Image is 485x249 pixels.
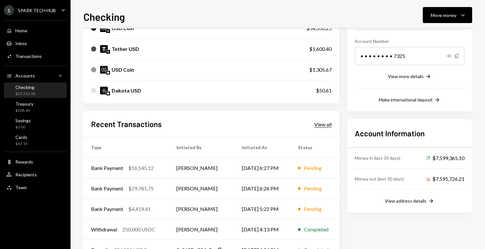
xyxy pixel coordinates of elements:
[4,133,67,148] a: Cards$47.15
[100,45,108,53] img: USDT
[304,164,322,172] div: Pending
[15,84,35,90] div: Checking
[106,29,110,33] img: ethereum-mainnet
[91,205,123,213] div: Bank Payment
[112,87,141,94] div: Dakota USD
[4,50,67,62] a: Transactions
[4,181,67,193] a: Team
[355,38,464,44] div: Account Number
[4,156,67,167] a: Rewards
[234,137,290,158] th: Initiated At
[388,73,431,80] button: View more details
[128,185,154,192] div: $29,781.75
[379,97,440,104] button: Make international deposit
[431,12,456,19] div: Move money
[15,73,35,78] div: Accounts
[15,134,28,140] div: Cards
[112,66,134,74] div: USD Coin
[83,10,125,23] h1: Checking
[15,41,27,46] div: Inbox
[169,199,234,219] td: [PERSON_NAME]
[100,66,108,74] img: USDC
[388,74,424,79] div: View more details
[4,37,67,49] a: Inbox
[169,178,234,199] td: [PERSON_NAME]
[15,141,28,147] div: $47.15
[314,121,332,128] a: View all
[106,71,110,75] img: base-mainnet
[234,158,290,178] td: [DATE] 6:27 PM
[15,159,33,165] div: Rewards
[355,155,400,161] div: Money in (last 30 days)
[355,175,404,182] div: Money out (last 30 days)
[423,7,472,23] button: Move money
[234,199,290,219] td: [DATE] 5:22 PM
[106,50,110,54] img: ethereum-mainnet
[122,226,155,233] div: 250,000 USDC
[290,137,339,158] th: Status
[15,172,37,177] div: Recipients
[426,175,464,183] div: $7,591,726.21
[169,158,234,178] td: [PERSON_NAME]
[91,119,162,129] h2: Recent Transactions
[4,5,14,15] div: S
[128,164,154,172] div: $16,145.12
[15,28,27,33] div: Home
[15,101,33,107] div: Treasury
[4,116,67,131] a: Savings$0.00
[91,185,123,192] div: Bank Payment
[15,53,42,59] div: Transactions
[4,169,67,180] a: Recipients
[112,45,139,53] div: Tether USD
[83,137,169,158] th: Type
[4,70,67,81] a: Accounts
[4,83,67,98] a: Checking$57,312.93
[106,92,110,95] img: base-mainnet
[15,91,35,97] div: $57,312.93
[355,47,464,65] div: • • • • • • • • 7325
[15,185,27,190] div: Team
[309,66,332,74] div: $1,305.67
[18,8,56,13] div: SPARK TECH HUB
[304,205,322,213] div: Pending
[426,154,464,162] div: $7,599,365.10
[385,198,427,204] div: View address details
[15,124,31,130] div: $0.00
[15,108,33,113] div: $268.40
[15,118,31,123] div: Savings
[385,198,434,205] button: View address details
[379,97,433,102] div: Make international deposit
[234,219,290,240] td: [DATE] 4:13 PM
[304,185,322,192] div: Pending
[234,178,290,199] td: [DATE] 6:26 PM
[128,205,151,213] div: $4,419.41
[91,164,123,172] div: Bank Payment
[4,25,67,36] a: Home
[316,87,332,94] div: $50.61
[100,87,108,94] img: DKUSD
[355,128,464,139] h2: Account Information
[91,226,117,233] div: Withdrawal
[169,137,234,158] th: Initiated By
[304,226,328,233] div: Completed
[169,219,234,240] td: [PERSON_NAME]
[309,45,332,53] div: $1,600.40
[4,99,67,115] a: Treasury$268.40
